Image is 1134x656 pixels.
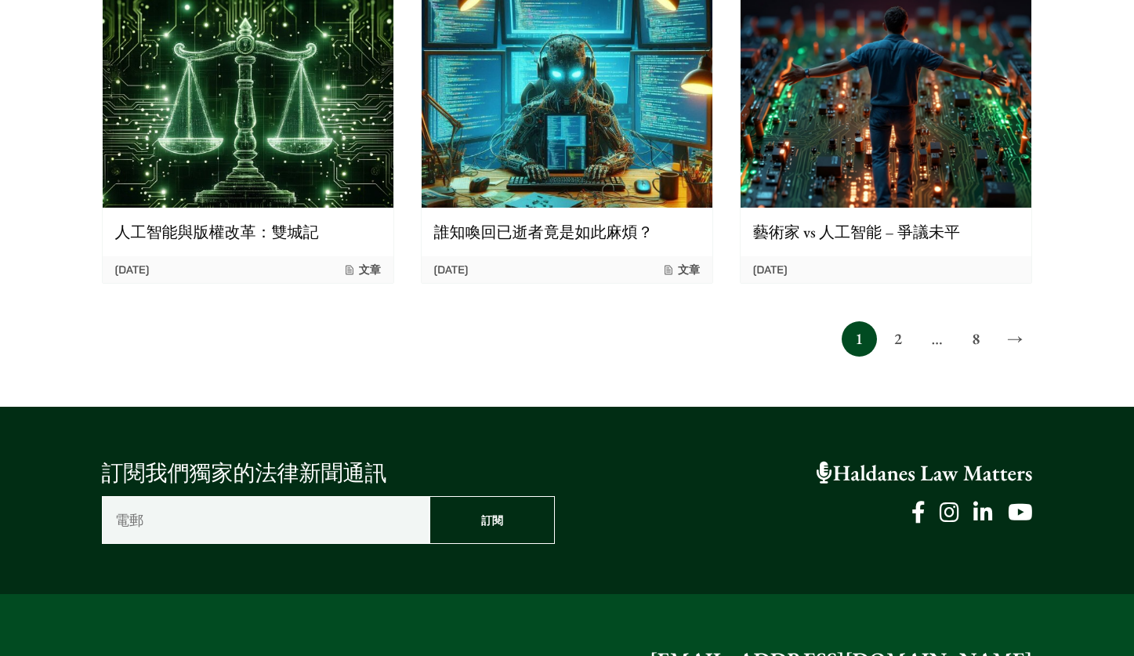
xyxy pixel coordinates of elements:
[343,263,381,277] span: 文章
[102,321,1033,357] nav: Posts pagination
[102,457,555,490] p: 訂閱我們獨家的法律新聞通訊
[998,321,1033,357] a: →
[958,321,994,357] a: 8
[919,321,955,357] span: ...
[662,263,700,277] span: 文章
[842,321,877,357] span: 1
[102,496,430,544] input: 電郵
[817,459,1033,487] a: Haldanes Law Matters
[115,220,381,244] p: 人工智能與版權改革：雙城記
[429,496,555,544] input: 訂閱
[753,263,788,277] time: [DATE]
[115,263,150,277] time: [DATE]
[434,220,700,244] p: 誰知喚回已逝者竟是如此麻煩？
[434,263,469,277] time: [DATE]
[753,220,1019,244] p: 藝術家 vs 人工智能 – 爭議未平
[880,321,915,357] a: 2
